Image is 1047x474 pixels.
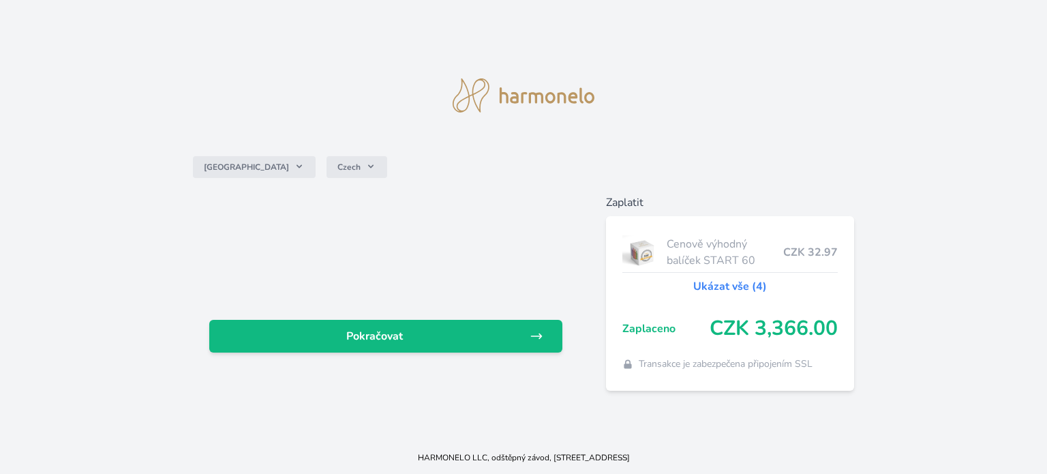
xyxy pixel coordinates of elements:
[710,316,838,341] span: CZK 3,366.00
[639,357,813,371] span: Transakce je zabezpečena připojením SSL
[193,156,316,178] button: [GEOGRAPHIC_DATA]
[622,321,710,337] span: Zaplaceno
[204,162,289,173] span: [GEOGRAPHIC_DATA]
[337,162,361,173] span: Czech
[606,194,854,211] h6: Zaplatit
[783,244,838,261] span: CZK 32.97
[327,156,387,178] button: Czech
[667,236,783,269] span: Cenově výhodný balíček START 60
[622,235,661,269] img: start.jpg
[220,328,530,344] span: Pokračovat
[209,320,562,353] a: Pokračovat
[693,278,767,295] a: Ukázat vše (4)
[453,78,594,113] img: logo.svg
